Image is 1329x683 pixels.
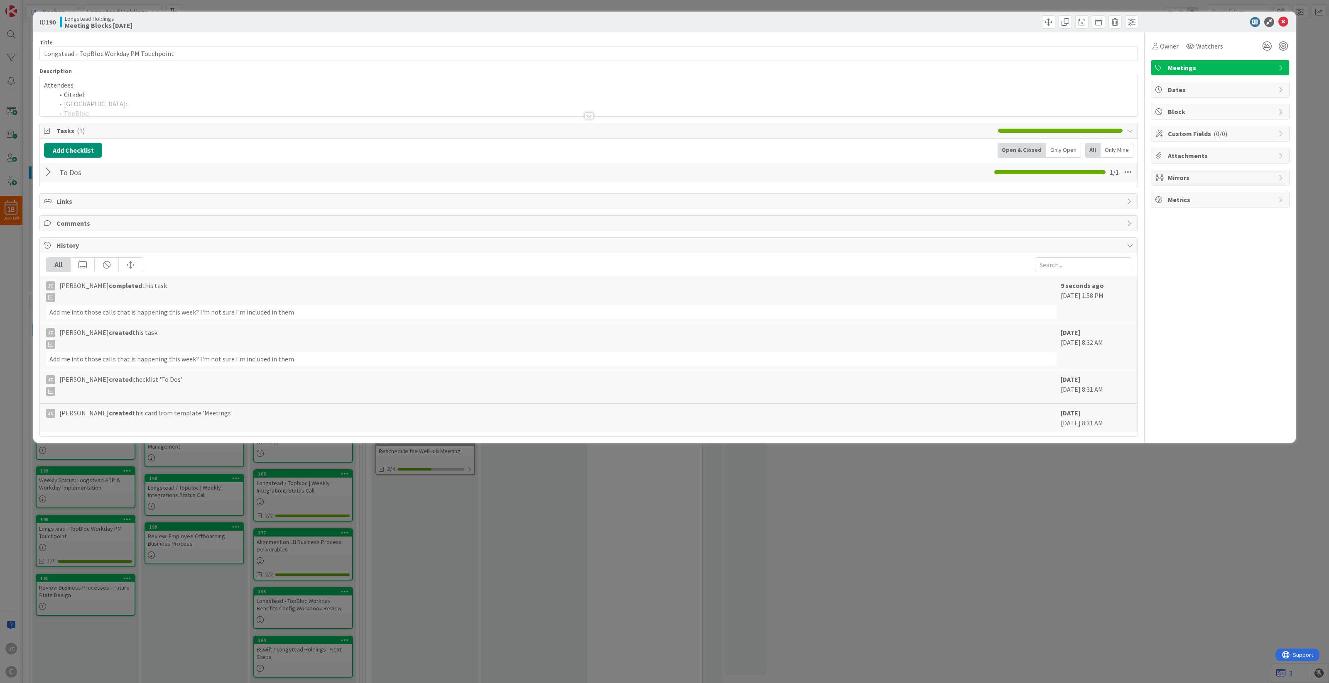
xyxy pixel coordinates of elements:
[59,408,233,418] span: [PERSON_NAME] this card from template 'Meetings'
[1168,85,1274,95] span: Dates
[1061,281,1131,319] div: [DATE] 1:58 PM
[46,328,55,337] div: JC
[1168,63,1274,73] span: Meetings
[56,240,1123,250] span: History
[1061,409,1080,417] b: [DATE]
[46,281,55,290] div: JC
[44,143,102,158] button: Add Checklist
[1061,281,1104,290] b: 9 seconds ago
[1110,167,1119,177] span: 1 / 1
[1168,107,1274,117] span: Block
[109,409,132,417] b: created
[109,328,132,337] b: created
[56,126,994,136] span: Tasks
[1160,41,1179,51] span: Owner
[1168,129,1274,139] span: Custom Fields
[39,46,1138,61] input: type card name here...
[1061,408,1131,428] div: [DATE] 8:31 AM
[39,39,53,46] label: Title
[47,258,71,272] div: All
[1214,129,1227,138] span: ( 0/0 )
[998,143,1046,158] div: Open & Closed
[17,1,38,11] span: Support
[109,281,142,290] b: completed
[56,196,1123,206] span: Links
[59,281,167,302] span: [PERSON_NAME] this task
[1061,328,1080,337] b: [DATE]
[54,90,1133,100] li: Citadel:
[65,15,132,22] span: Longstead Holdings
[1061,374,1131,399] div: [DATE] 8:31 AM
[46,409,55,418] div: JC
[1101,143,1133,158] div: Only Mine
[1035,257,1131,272] input: Search...
[77,127,85,135] span: ( 1 )
[44,80,1133,90] p: Attendees:
[1061,375,1080,383] b: [DATE]
[1046,143,1081,158] div: Only Open
[46,18,56,26] b: 190
[1061,327,1131,366] div: [DATE] 8:32 AM
[46,305,1057,319] div: Add me into those calls that is happening this week? I'm not sure I'm included in them
[39,67,72,75] span: Description
[1196,41,1223,51] span: Watchers
[1168,151,1274,161] span: Attachments
[56,218,1123,228] span: Comments
[1168,195,1274,205] span: Metrics
[46,375,55,384] div: JC
[59,327,157,349] span: [PERSON_NAME] this task
[46,352,1057,366] div: Add me into those calls that is happening this week? I'm not sure I'm included in them
[1168,173,1274,183] span: Mirrors
[1085,143,1101,158] div: All
[109,375,132,383] b: created
[39,17,56,27] span: ID
[56,165,243,180] input: Add Checklist...
[59,374,182,396] span: [PERSON_NAME] checklist 'To Dos'
[65,22,132,29] b: Meeting Blocks [DATE]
